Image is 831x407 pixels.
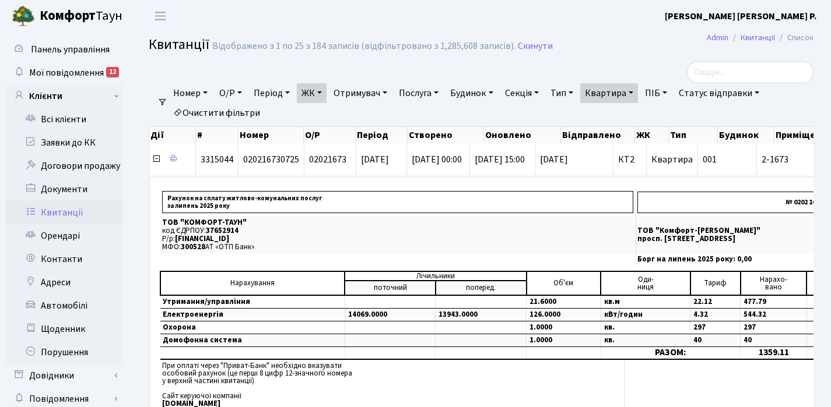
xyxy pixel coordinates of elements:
th: О/Р [304,127,356,143]
td: 21.6000 [527,295,601,309]
th: Створено [408,127,485,143]
a: Заявки до КК [6,131,122,154]
a: Очистити фільтри [169,103,265,123]
td: 4.32 [690,309,741,321]
th: Відправлено [561,127,636,143]
th: Будинок [718,127,774,143]
p: Р/р: [162,235,633,243]
td: 1.0000 [527,334,601,347]
td: 1.0000 [527,321,601,334]
td: Утримання/управління [160,295,345,309]
td: 22.12 [690,295,741,309]
a: Період [249,83,294,103]
span: 37652914 [206,225,239,236]
a: ПІБ [640,83,672,103]
b: Комфорт [40,6,96,25]
td: 297 [690,321,741,334]
div: Відображено з 1 по 25 з 184 записів (відфільтровано з 1,285,608 записів). [212,41,516,52]
span: Квартира [651,153,693,166]
span: 02021673 [309,153,346,166]
img: logo.png [12,5,35,28]
a: Будинок [446,83,497,103]
th: Дії [149,127,196,143]
span: 3315044 [201,153,233,166]
span: 2-1673 [762,155,828,164]
a: Клієнти [6,84,122,108]
a: Послуга [394,83,443,103]
a: Довідники [6,364,122,387]
span: [DATE] [361,153,389,166]
td: поперед. [436,281,527,295]
span: 300528 [181,242,205,252]
a: Отримувач [329,83,392,103]
td: Охорона [160,321,345,334]
td: 40 [690,334,741,347]
a: Договори продажу [6,154,122,178]
button: Переключити навігацію [146,6,175,26]
p: Рахунок на сплату житлово-комунальних послуг за липень 2025 року [162,191,633,213]
a: Контакти [6,247,122,271]
th: Номер [239,127,304,143]
span: КТ2 [618,155,641,164]
td: кВт/годин [601,309,690,321]
a: Admin [707,31,728,44]
a: Мої повідомлення12 [6,61,122,84]
td: Тариф [690,271,741,295]
td: кв. [601,321,690,334]
th: Тип [669,127,718,143]
span: Таун [40,6,122,26]
a: О/Р [215,83,247,103]
td: Нарахування [160,271,345,295]
a: [PERSON_NAME] [PERSON_NAME] Р. [665,9,817,23]
p: ТОВ "КОМФОРТ-ТАУН" [162,219,633,226]
p: код ЄДРПОУ: [162,227,633,235]
input: Пошук... [687,61,814,83]
td: 297 [741,321,807,334]
span: 001 [703,153,717,166]
td: Об'єм [527,271,601,295]
nav: breadcrumb [689,26,831,50]
td: 40 [741,334,807,347]
td: кв.м [601,295,690,309]
a: Квитанції [741,31,775,44]
span: [DATE] 00:00 [412,153,462,166]
p: МФО: АТ «ОТП Банк» [162,243,633,251]
td: кв. [601,334,690,347]
td: Нарахо- вано [741,271,807,295]
span: Квитанції [149,34,209,55]
th: ЖК [635,127,669,143]
td: Домофонна система [160,334,345,347]
a: Щоденник [6,317,122,341]
a: Тип [546,83,578,103]
span: [FINANCIAL_ID] [175,233,229,244]
span: 020216730725 [243,153,299,166]
td: 1359.11 [741,347,807,359]
th: Період [356,127,408,143]
td: поточний [345,281,436,295]
td: 14069.0000 [345,309,436,321]
td: 477.79 [741,295,807,309]
a: Всі клієнти [6,108,122,131]
a: Адреси [6,271,122,294]
td: 126.0000 [527,309,601,321]
td: 544.32 [741,309,807,321]
a: Секція [500,83,544,103]
a: ЖК [297,83,327,103]
a: Квитанції [6,201,122,224]
div: 12 [106,67,119,77]
td: 13943.0000 [436,309,527,321]
b: [PERSON_NAME] [PERSON_NAME] Р. [665,10,817,23]
a: Орендарі [6,224,122,247]
a: Скинути [518,41,553,52]
a: Статус відправки [674,83,764,103]
span: Панель управління [31,43,110,56]
th: Оновлено [484,127,561,143]
a: Номер [169,83,212,103]
td: Електроенергія [160,309,345,321]
a: Порушення [6,341,122,364]
a: Квартира [580,83,638,103]
td: Оди- ниця [601,271,690,295]
li: Список [775,31,814,44]
span: [DATE] [540,155,608,164]
td: РАЗОМ: [601,347,740,359]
